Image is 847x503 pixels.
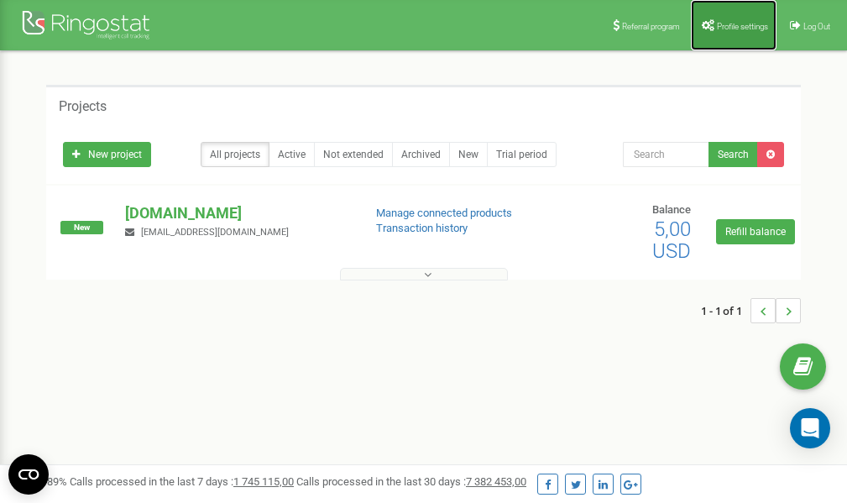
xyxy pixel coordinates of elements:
[314,142,393,167] a: Not extended
[8,454,49,495] button: Open CMP widget
[701,298,750,323] span: 1 - 1 of 1
[708,142,758,167] button: Search
[652,203,691,216] span: Balance
[296,475,526,488] span: Calls processed in the last 30 days :
[716,219,795,244] a: Refill balance
[803,22,830,31] span: Log Out
[63,142,151,167] a: New project
[125,202,348,224] p: [DOMAIN_NAME]
[269,142,315,167] a: Active
[201,142,269,167] a: All projects
[376,207,512,219] a: Manage connected products
[60,221,103,234] span: New
[701,281,801,340] nav: ...
[233,475,294,488] u: 1 745 115,00
[652,217,691,263] span: 5,00 USD
[141,227,289,238] span: [EMAIL_ADDRESS][DOMAIN_NAME]
[487,142,557,167] a: Trial period
[622,22,680,31] span: Referral program
[466,475,526,488] u: 7 382 453,00
[70,475,294,488] span: Calls processed in the last 7 days :
[59,99,107,114] h5: Projects
[717,22,768,31] span: Profile settings
[392,142,450,167] a: Archived
[790,408,830,448] div: Open Intercom Messenger
[449,142,488,167] a: New
[623,142,709,167] input: Search
[376,222,468,234] a: Transaction history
